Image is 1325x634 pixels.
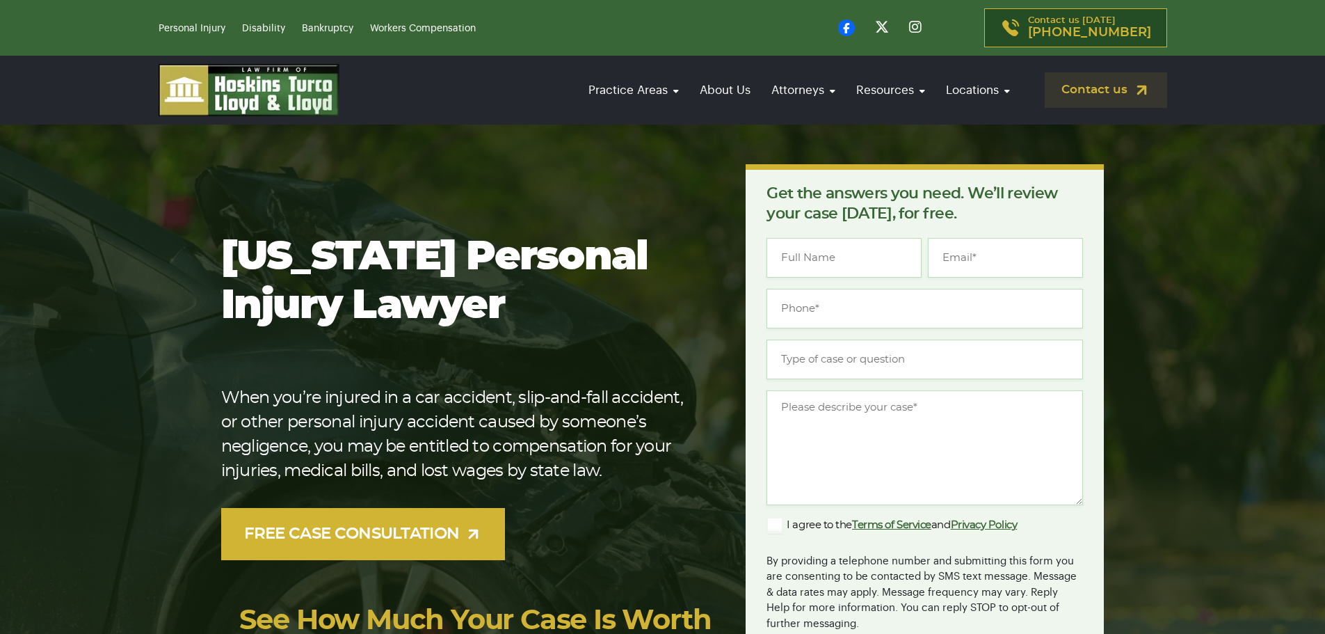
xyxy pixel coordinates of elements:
[242,24,285,33] a: Disability
[221,386,702,484] p: When you’re injured in a car accident, slip-and-fall accident, or other personal injury accident ...
[939,70,1017,110] a: Locations
[766,340,1083,379] input: Type of case or question
[581,70,686,110] a: Practice Areas
[849,70,932,110] a: Resources
[1028,16,1151,40] p: Contact us [DATE]
[852,520,931,530] a: Terms of Service
[159,64,339,116] img: logo
[1045,72,1167,108] a: Contact us
[370,24,476,33] a: Workers Compensation
[693,70,757,110] a: About Us
[951,520,1018,530] a: Privacy Policy
[302,24,353,33] a: Bankruptcy
[221,508,506,560] a: FREE CASE CONSULTATION
[766,238,922,278] input: Full Name
[984,8,1167,47] a: Contact us [DATE][PHONE_NUMBER]
[766,184,1083,224] p: Get the answers you need. We’ll review your case [DATE], for free.
[766,517,1017,534] label: I agree to the and
[221,233,702,331] h1: [US_STATE] Personal Injury Lawyer
[465,525,482,543] img: arrow-up-right-light.svg
[928,238,1083,278] input: Email*
[764,70,842,110] a: Attorneys
[766,289,1083,328] input: Phone*
[766,545,1083,633] div: By providing a telephone number and submitting this form you are consenting to be contacted by SM...
[1028,26,1151,40] span: [PHONE_NUMBER]
[159,24,225,33] a: Personal Injury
